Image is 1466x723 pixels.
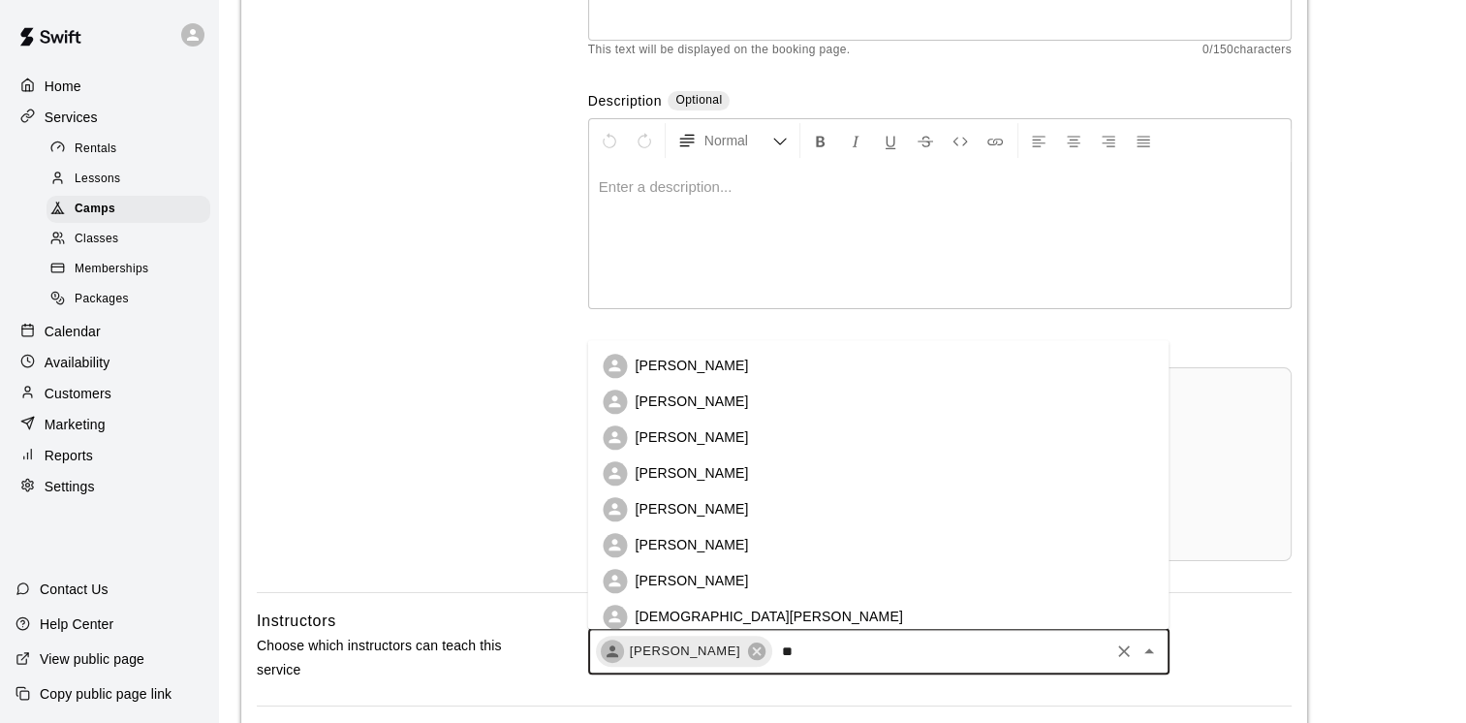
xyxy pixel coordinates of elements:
[1092,123,1125,158] button: Right Align
[40,649,144,669] p: View public page
[45,353,110,372] p: Availability
[47,196,210,223] div: Camps
[45,77,81,96] p: Home
[1110,638,1138,665] button: Clear
[47,195,218,225] a: Camps
[257,609,336,634] h6: Instructors
[704,131,772,150] span: Normal
[75,170,121,189] span: Lessons
[47,285,218,315] a: Packages
[45,477,95,496] p: Settings
[1022,123,1055,158] button: Left Align
[944,123,977,158] button: Insert Code
[75,230,118,249] span: Classes
[909,123,942,158] button: Format Strikethrough
[47,256,210,283] div: Memberships
[588,41,851,60] span: This text will be displayed on the booking page.
[588,91,662,113] label: Description
[635,392,748,411] p: [PERSON_NAME]
[635,427,748,447] p: [PERSON_NAME]
[75,290,129,309] span: Packages
[601,640,624,663] div: Tyler Disney
[47,136,210,163] div: Rentals
[1127,123,1160,158] button: Justify Align
[979,123,1012,158] button: Insert Link
[16,103,203,132] a: Services
[40,614,113,634] p: Help Center
[75,200,115,219] span: Camps
[635,571,748,590] p: [PERSON_NAME]
[16,72,203,101] a: Home
[1057,123,1090,158] button: Center Align
[16,472,203,501] a: Settings
[635,356,748,375] p: [PERSON_NAME]
[47,164,218,194] a: Lessons
[16,379,203,408] a: Customers
[47,286,210,313] div: Packages
[1202,41,1292,60] span: 0 / 150 characters
[635,499,748,519] p: [PERSON_NAME]
[40,684,172,704] p: Copy public page link
[75,140,117,159] span: Rentals
[16,410,203,439] a: Marketing
[45,415,106,434] p: Marketing
[16,317,203,346] a: Calendar
[675,93,722,107] span: Optional
[635,463,748,483] p: [PERSON_NAME]
[47,134,218,164] a: Rentals
[47,166,210,193] div: Lessons
[16,441,203,470] a: Reports
[40,580,109,599] p: Contact Us
[47,225,218,255] a: Classes
[45,384,111,403] p: Customers
[635,607,902,626] p: [DEMOGRAPHIC_DATA][PERSON_NAME]
[628,123,661,158] button: Redo
[618,642,752,661] span: [PERSON_NAME]
[45,322,101,341] p: Calendar
[596,636,772,667] div: [PERSON_NAME]
[45,446,93,465] p: Reports
[45,108,98,127] p: Services
[593,123,626,158] button: Undo
[804,123,837,158] button: Format Bold
[1136,638,1163,665] button: Close
[47,226,210,253] div: Classes
[839,123,872,158] button: Format Italics
[635,535,748,554] p: [PERSON_NAME]
[16,348,203,377] a: Availability
[670,123,795,158] button: Formatting Options
[75,260,148,279] span: Memberships
[874,123,907,158] button: Format Underline
[47,255,218,285] a: Memberships
[257,634,526,682] p: Choose which instructors can teach this service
